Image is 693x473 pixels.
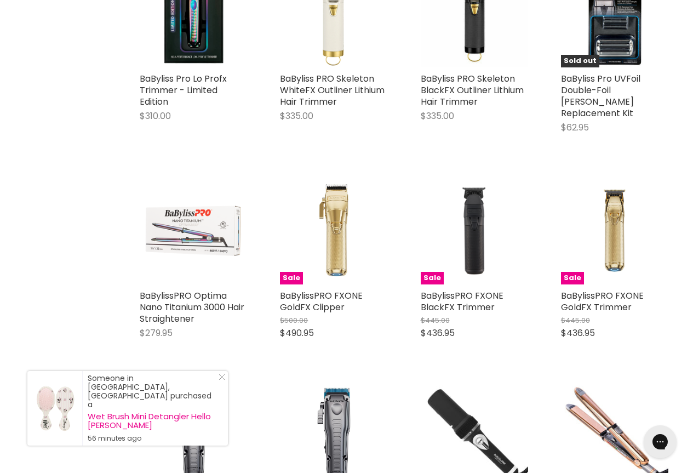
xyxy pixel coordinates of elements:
img: BaBylissPRO FXONE GoldFX Clipper [280,176,387,284]
div: Someone in [GEOGRAPHIC_DATA], [GEOGRAPHIC_DATA] purchased a [88,374,217,443]
span: $445.00 [421,315,450,326]
a: BaByliss PRO Skeleton BlackFX Outliner Lithium Hair Trimmer [421,72,524,108]
span: $500.00 [280,315,308,326]
span: Sale [561,272,584,284]
iframe: Gorgias live chat messenger [638,421,682,462]
a: BaBylissPRO FXONE GoldFX Trimmer [561,289,644,314]
a: Close Notification [214,374,225,385]
a: BaBylissPRO FXONE GoldFX Clipper [280,289,363,314]
svg: Close Icon [219,374,225,380]
span: $436.95 [421,327,455,339]
a: Visit product page [27,371,82,446]
a: BaBylissPRO FXONE GoldFX ClipperSale [280,176,387,284]
a: Wet Brush Mini Detangler Hello [PERSON_NAME] [88,412,217,430]
span: $335.00 [280,110,313,122]
a: BaByliss PRO Skeleton WhiteFX Outliner Lithium Hair Trimmer [280,72,385,108]
span: $445.00 [561,315,590,326]
span: $310.00 [140,110,171,122]
img: BaBylissPRO FXONE BlackFX Trimmer [421,176,528,284]
span: $62.95 [561,121,589,134]
span: Sale [280,272,303,284]
a: BaBylissPRO FXONE BlackFX TrimmerSale [421,176,528,284]
a: BaBylissPRO Optima Nano Titanium 3000 Hair Straightener [140,289,244,325]
span: Sold out [561,55,599,67]
span: $335.00 [421,110,454,122]
img: BaBylissPRO FXONE GoldFX Trimmer [561,176,668,284]
span: $490.95 [280,327,314,339]
span: $436.95 [561,327,595,339]
a: BaBylissPRO FXONE BlackFX Trimmer [421,289,503,314]
a: BaByliss Pro UVFoil Double-Foil [PERSON_NAME] Replacement Kit [561,72,640,119]
span: Sale [421,272,444,284]
a: BaBylissPRO FXONE GoldFX TrimmerSale [561,176,668,284]
a: BaBylissPRO Optima Nano Titanium 3000 Hair Straightener [140,176,247,284]
a: BaByliss Pro Lo Profx Trimmer - Limited Edition [140,72,227,108]
span: $279.95 [140,327,173,339]
small: 56 minutes ago [88,434,217,443]
img: BaBylissPRO Optima Nano Titanium 3000 Hair Straightener [140,200,247,261]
